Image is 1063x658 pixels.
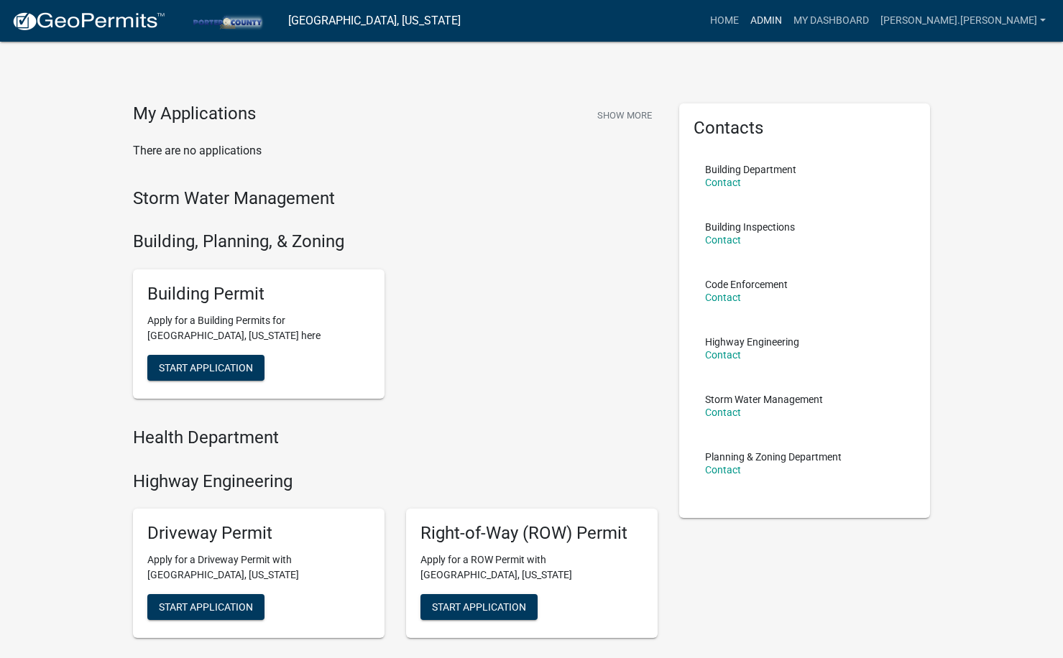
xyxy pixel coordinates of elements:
[420,594,538,620] button: Start Application
[705,394,823,404] p: Storm Water Management
[704,7,745,34] a: Home
[705,407,741,418] a: Contact
[147,594,264,620] button: Start Application
[147,523,370,544] h5: Driveway Permit
[288,9,461,33] a: [GEOGRAPHIC_DATA], [US_STATE]
[159,601,253,613] span: Start Application
[159,361,253,373] span: Start Application
[745,7,788,34] a: Admin
[133,427,658,448] h4: Health Department
[788,7,875,34] a: My Dashboard
[875,7,1052,34] a: [PERSON_NAME].[PERSON_NAME]
[177,11,277,30] img: Porter County, Indiana
[147,313,370,343] p: Apply for a Building Permits for [GEOGRAPHIC_DATA], [US_STATE] here
[147,284,370,305] h5: Building Permit
[705,279,788,289] p: Code Enforcement
[420,523,643,544] h5: Right-of-Way (ROW) Permit
[133,188,658,209] h4: Storm Water Management
[592,103,658,127] button: Show More
[420,552,643,583] p: Apply for a ROW Permit with [GEOGRAPHIC_DATA], [US_STATE]
[147,552,370,583] p: Apply for a Driveway Permit with [GEOGRAPHIC_DATA], [US_STATE]
[133,103,256,125] h4: My Applications
[705,464,741,476] a: Contact
[705,349,741,361] a: Contact
[705,222,795,232] p: Building Inspections
[705,452,842,462] p: Planning & Zoning Department
[432,601,526,613] span: Start Application
[133,231,658,252] h4: Building, Planning, & Zoning
[133,142,658,159] p: There are no applications
[705,234,741,246] a: Contact
[147,355,264,381] button: Start Application
[705,337,799,347] p: Highway Engineering
[694,118,916,139] h5: Contacts
[133,471,658,492] h4: Highway Engineering
[705,164,796,175] p: Building Department
[705,292,741,303] a: Contact
[705,177,741,188] a: Contact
